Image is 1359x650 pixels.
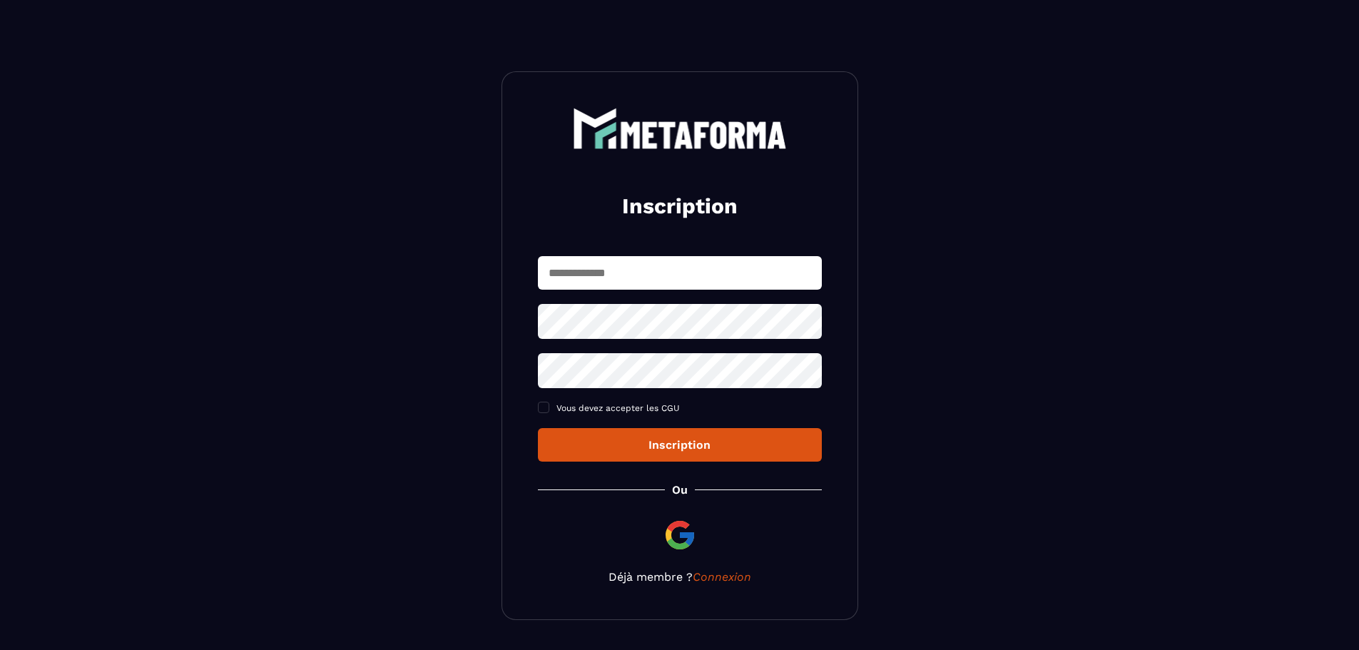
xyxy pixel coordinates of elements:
[672,483,688,497] p: Ou
[549,438,810,452] div: Inscription
[538,570,822,584] p: Déjà membre ?
[538,428,822,462] button: Inscription
[538,108,822,149] a: logo
[556,403,680,413] span: Vous devez accepter les CGU
[555,192,805,220] h2: Inscription
[663,518,697,552] img: google
[693,570,751,584] a: Connexion
[573,108,787,149] img: logo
